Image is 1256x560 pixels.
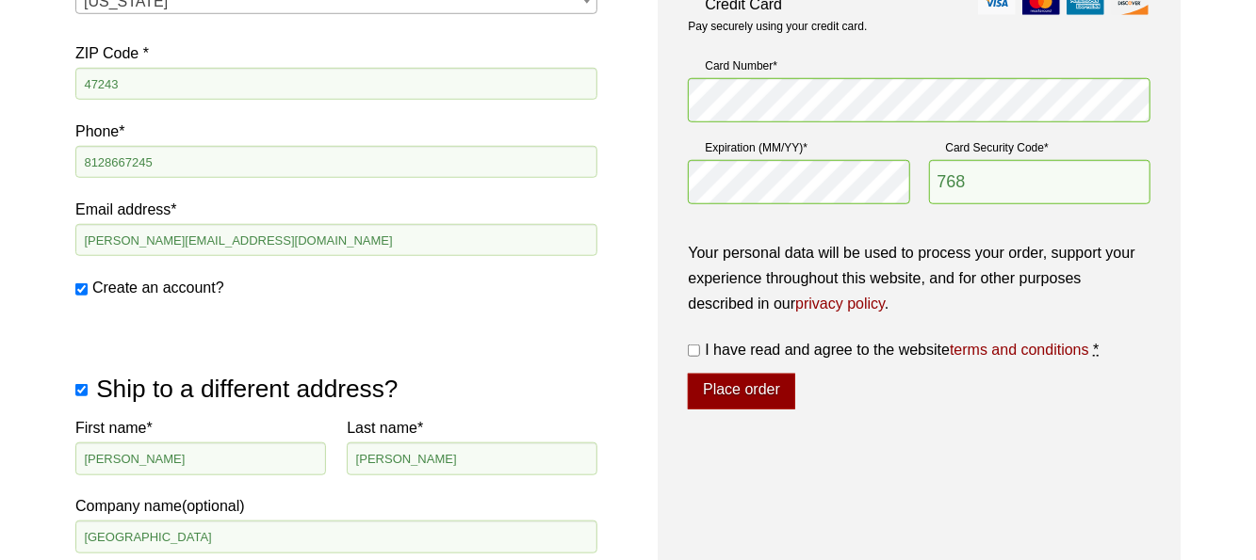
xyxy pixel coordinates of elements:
label: Company name [75,415,597,519]
fieldset: Payment Info [688,50,1150,220]
span: Ship to a different address? [96,375,398,403]
p: Your personal data will be used to process your order, support your experience throughout this we... [688,240,1150,317]
span: (optional) [182,498,245,514]
label: Last name [347,415,597,440]
a: privacy policy [795,296,885,312]
button: Place order [688,374,794,409]
input: Create an account? [75,283,88,296]
input: Ship to a different address? [75,384,88,396]
label: Email address [75,197,597,222]
label: ZIP Code [75,40,597,66]
label: Expiration (MM/YY) [688,138,909,157]
span: I have read and agree to the website [705,342,1088,358]
a: terms and conditions [950,342,1089,358]
abbr: required [1093,342,1099,358]
label: Card Security Code [929,138,1150,157]
input: I have read and agree to the websiteterms and conditions * [688,344,700,357]
label: First name [75,415,326,440]
input: CSC [929,160,1150,205]
label: Card Number [688,56,1150,75]
p: Pay securely using your credit card. [688,19,1150,35]
label: Phone [75,119,597,144]
span: Create an account? [92,280,224,296]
